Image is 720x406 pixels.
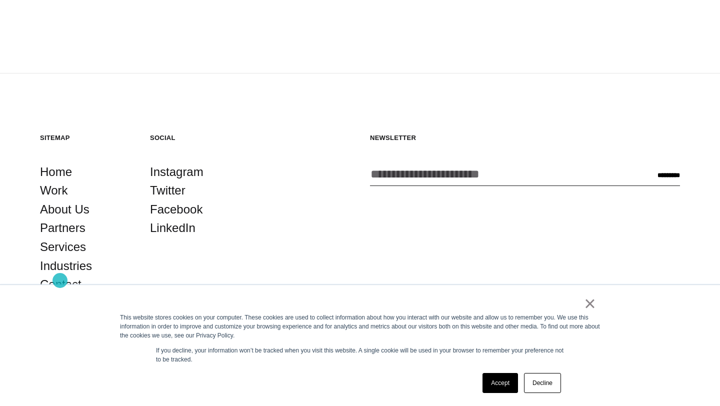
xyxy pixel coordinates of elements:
[40,181,68,200] a: Work
[40,237,86,256] a: Services
[156,346,564,364] p: If you decline, your information won’t be tracked when you visit this website. A single cookie wi...
[524,373,561,393] a: Decline
[370,133,680,142] h5: Newsletter
[150,200,202,219] a: Facebook
[40,218,85,237] a: Partners
[150,133,240,142] h5: Social
[40,256,92,275] a: Industries
[584,299,596,308] a: ×
[40,133,130,142] h5: Sitemap
[40,275,81,294] a: Contact
[150,162,203,181] a: Instagram
[40,200,89,219] a: About Us
[482,373,518,393] a: Accept
[150,181,185,200] a: Twitter
[40,162,72,181] a: Home
[150,218,195,237] a: LinkedIn
[120,313,600,340] div: This website stores cookies on your computer. These cookies are used to collect information about...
